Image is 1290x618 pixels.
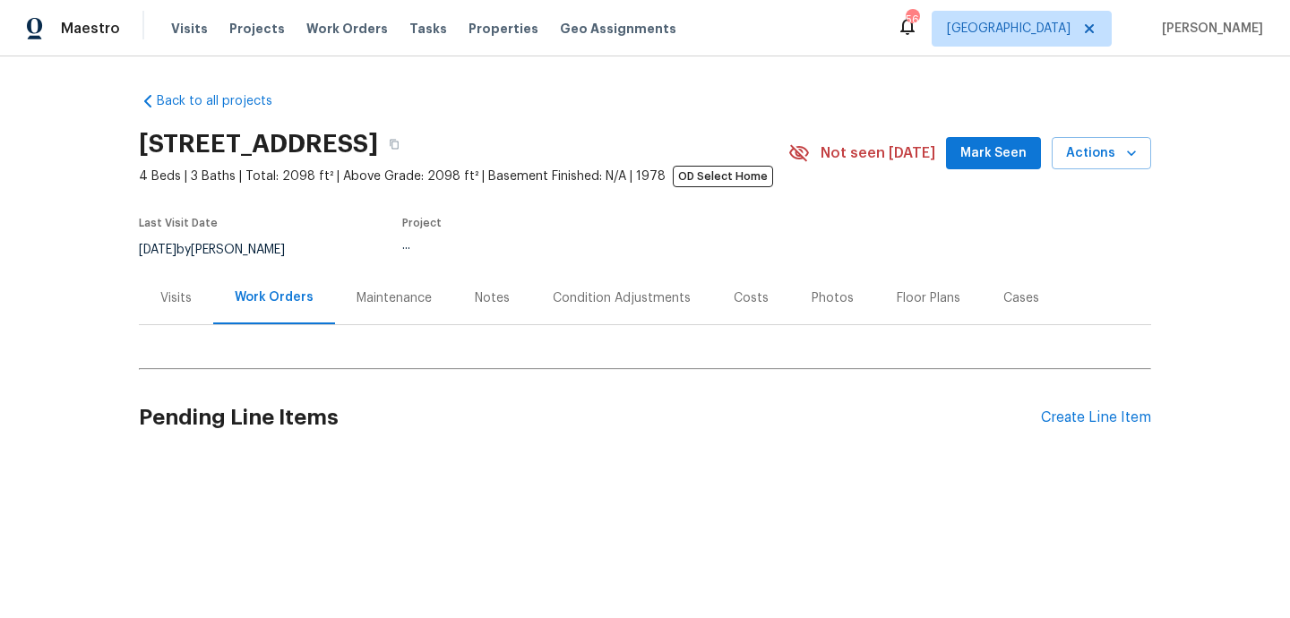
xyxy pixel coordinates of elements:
div: Cases [1003,289,1039,307]
div: Notes [475,289,510,307]
span: OD Select Home [673,166,773,187]
span: 4 Beds | 3 Baths | Total: 2098 ft² | Above Grade: 2098 ft² | Basement Finished: N/A | 1978 [139,167,788,185]
button: Mark Seen [946,137,1041,170]
button: Copy Address [378,128,410,160]
span: Actions [1066,142,1137,165]
span: Not seen [DATE] [821,144,935,162]
div: ... [402,239,746,252]
span: Geo Assignments [560,20,676,38]
button: Actions [1052,137,1151,170]
span: Visits [171,20,208,38]
div: Photos [812,289,854,307]
div: Maintenance [357,289,432,307]
span: Properties [469,20,538,38]
div: Visits [160,289,192,307]
div: 56 [906,11,918,29]
span: [DATE] [139,244,176,256]
h2: [STREET_ADDRESS] [139,135,378,153]
span: [PERSON_NAME] [1155,20,1263,38]
span: Last Visit Date [139,218,218,228]
a: Back to all projects [139,92,311,110]
span: Maestro [61,20,120,38]
span: Work Orders [306,20,388,38]
h2: Pending Line Items [139,376,1041,459]
span: Mark Seen [960,142,1027,165]
div: by [PERSON_NAME] [139,239,306,261]
div: Create Line Item [1041,409,1151,426]
span: Projects [229,20,285,38]
div: Floor Plans [897,289,960,307]
span: [GEOGRAPHIC_DATA] [947,20,1071,38]
div: Condition Adjustments [553,289,691,307]
div: Costs [734,289,769,307]
div: Work Orders [235,288,314,306]
span: Tasks [409,22,447,35]
span: Project [402,218,442,228]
